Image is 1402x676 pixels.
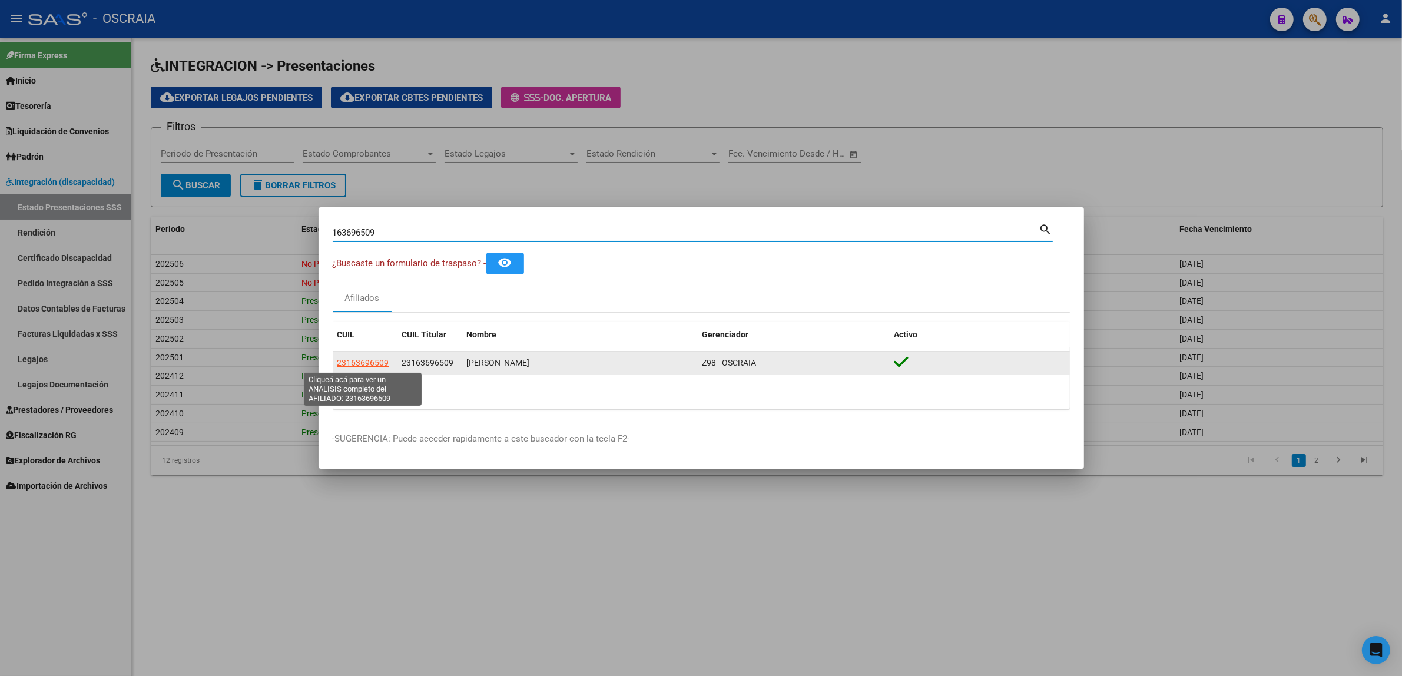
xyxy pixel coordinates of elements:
mat-icon: remove_red_eye [498,256,512,270]
div: 1 total [333,379,1070,409]
span: CUIL Titular [402,330,447,339]
datatable-header-cell: CUIL [333,322,397,347]
span: Gerenciador [702,330,749,339]
datatable-header-cell: Gerenciador [698,322,890,347]
mat-icon: search [1039,221,1053,236]
span: Z98 - OSCRAIA [702,358,757,367]
datatable-header-cell: CUIL Titular [397,322,462,347]
span: 23163696509 [402,358,454,367]
div: [PERSON_NAME] - [467,356,693,370]
datatable-header-cell: Activo [890,322,1070,347]
div: Afiliados [344,291,379,305]
span: CUIL [337,330,355,339]
datatable-header-cell: Nombre [462,322,698,347]
span: Nombre [467,330,497,339]
span: ¿Buscaste un formulario de traspaso? - [333,258,486,269]
span: Activo [894,330,918,339]
div: Open Intercom Messenger [1362,636,1390,664]
span: 23163696509 [337,358,389,367]
p: -SUGERENCIA: Puede acceder rapidamente a este buscador con la tecla F2- [333,432,1070,446]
